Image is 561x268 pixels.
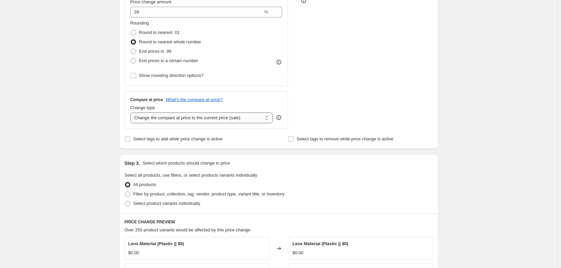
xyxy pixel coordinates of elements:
[130,97,163,102] h3: Compare at price
[139,30,180,35] span: Round to nearest .01
[130,20,149,26] span: Rounding
[128,241,184,246] span: Lens Material (Plastic || $0)
[264,9,268,14] span: %
[166,97,223,102] button: What's the compare at price?
[125,160,140,167] h2: Step 3.
[125,227,252,232] span: Over 250 product variants would be affected by this price change:
[125,219,433,225] h6: PRICE CHANGE PREVIEW
[297,136,393,141] span: Select tags to remove while price change is active
[275,114,282,121] div: help
[133,191,285,196] span: Filter by product, collection, tag, vendor, product type, variant title, or inventory
[293,250,304,256] div: $0.00
[125,173,257,178] span: Select all products, use filters, or select products variants individually
[133,136,223,141] span: Select tags to add while price change is active
[133,201,200,206] span: Select product variants individually
[139,58,198,63] span: End prices in a certain number
[128,250,139,256] div: $0.00
[130,7,263,17] input: 50
[130,105,155,110] span: Change type
[293,241,348,246] span: Lens Material (Plastic || $0)
[139,49,172,54] span: End prices in .99
[142,160,230,167] p: Select which products should change in price
[139,73,204,78] span: Show rounding direction options?
[133,182,156,187] span: All products
[139,39,201,44] span: Round to nearest whole number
